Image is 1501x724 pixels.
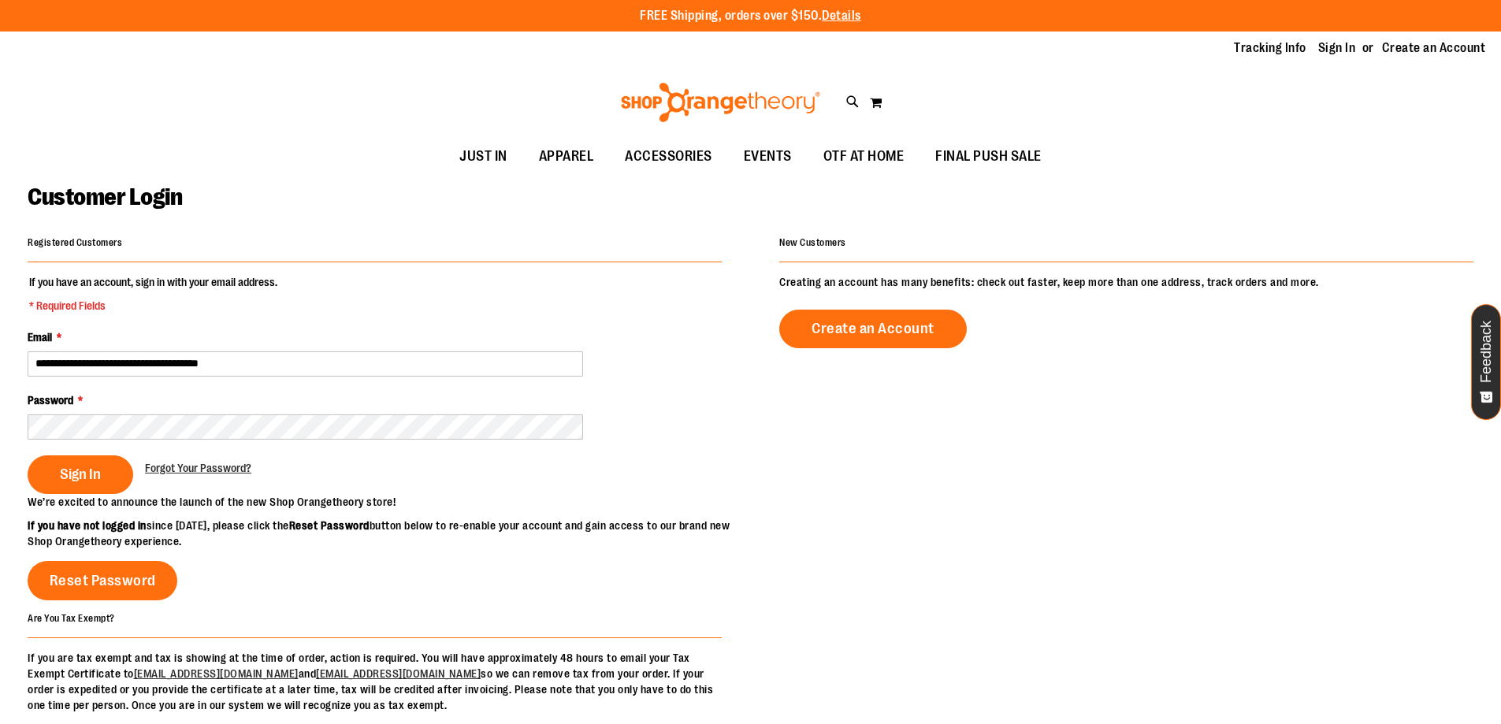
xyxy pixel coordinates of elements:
[28,394,73,407] span: Password
[60,466,101,483] span: Sign In
[1318,39,1356,57] a: Sign In
[145,460,251,476] a: Forgot Your Password?
[812,320,934,337] span: Create an Account
[1471,304,1501,420] button: Feedback - Show survey
[134,667,299,680] a: [EMAIL_ADDRESS][DOMAIN_NAME]
[779,274,1473,290] p: Creating an account has many benefits: check out faster, keep more than one address, track orders...
[28,518,751,549] p: since [DATE], please click the button below to re-enable your account and gain access to our bran...
[523,139,610,175] a: APPAREL
[728,139,808,175] a: EVENTS
[823,139,905,174] span: OTF AT HOME
[1479,321,1494,383] span: Feedback
[145,462,251,474] span: Forgot Your Password?
[640,7,861,25] p: FREE Shipping, orders over $150.
[28,184,182,210] span: Customer Login
[316,667,481,680] a: [EMAIL_ADDRESS][DOMAIN_NAME]
[28,237,122,248] strong: Registered Customers
[619,83,823,122] img: Shop Orangetheory
[1382,39,1486,57] a: Create an Account
[28,274,279,314] legend: If you have an account, sign in with your email address.
[935,139,1042,174] span: FINAL PUSH SALE
[625,139,712,174] span: ACCESSORIES
[808,139,920,175] a: OTF AT HOME
[28,494,751,510] p: We’re excited to announce the launch of the new Shop Orangetheory store!
[779,237,846,248] strong: New Customers
[779,310,967,348] a: Create an Account
[28,331,52,343] span: Email
[744,139,792,174] span: EVENTS
[29,298,277,314] span: * Required Fields
[28,561,177,600] a: Reset Password
[822,9,861,23] a: Details
[28,650,722,713] p: If you are tax exempt and tax is showing at the time of order, action is required. You will have ...
[50,572,156,589] span: Reset Password
[444,139,523,175] a: JUST IN
[459,139,507,174] span: JUST IN
[28,519,147,532] strong: If you have not logged in
[1234,39,1306,57] a: Tracking Info
[28,612,115,623] strong: Are You Tax Exempt?
[28,455,133,494] button: Sign In
[920,139,1057,175] a: FINAL PUSH SALE
[289,519,370,532] strong: Reset Password
[609,139,728,175] a: ACCESSORIES
[539,139,594,174] span: APPAREL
